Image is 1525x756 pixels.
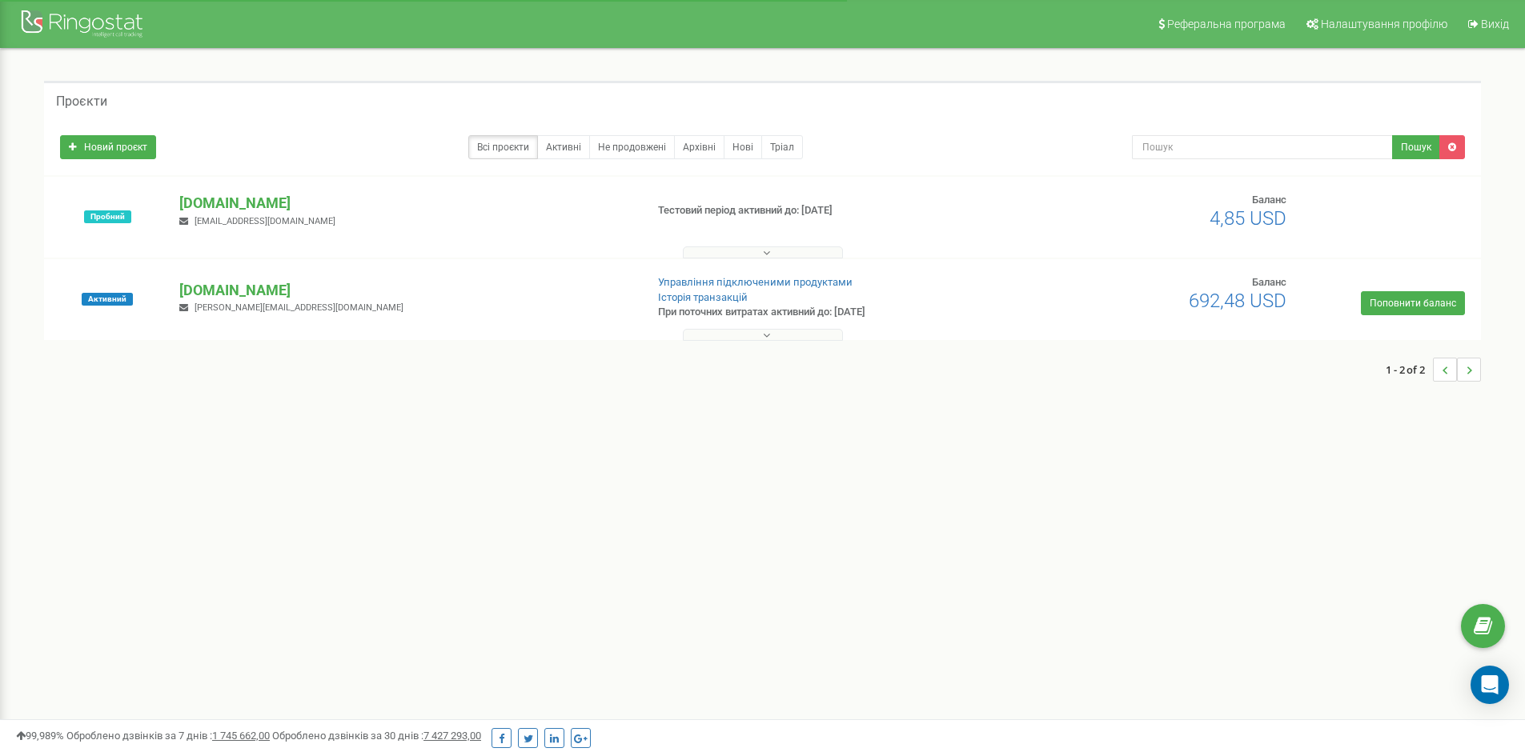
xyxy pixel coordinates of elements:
[674,135,724,159] a: Архівні
[195,302,403,313] span: [PERSON_NAME][EMAIL_ADDRESS][DOMAIN_NAME]
[537,135,590,159] a: Активні
[1132,135,1393,159] input: Пошук
[1189,290,1286,312] span: 692,48 USD
[16,730,64,742] span: 99,989%
[66,730,270,742] span: Оброблено дзвінків за 7 днів :
[1386,358,1433,382] span: 1 - 2 of 2
[1252,276,1286,288] span: Баланс
[272,730,481,742] span: Оброблено дзвінків за 30 днів :
[179,280,632,301] p: [DOMAIN_NAME]
[724,135,762,159] a: Нові
[84,210,131,223] span: Пробний
[195,216,335,226] span: [EMAIL_ADDRESS][DOMAIN_NAME]
[423,730,481,742] u: 7 427 293,00
[1210,207,1286,230] span: 4,85 USD
[1392,135,1440,159] button: Пошук
[1252,194,1286,206] span: Баланс
[658,276,853,288] a: Управління підключеними продуктами
[1167,18,1286,30] span: Реферальна програма
[56,94,107,109] h5: Проєкти
[1481,18,1509,30] span: Вихід
[179,193,632,214] p: [DOMAIN_NAME]
[761,135,803,159] a: Тріал
[60,135,156,159] a: Новий проєкт
[589,135,675,159] a: Не продовжені
[1386,342,1481,398] nav: ...
[658,291,748,303] a: Історія транзакцій
[468,135,538,159] a: Всі проєкти
[658,203,991,218] p: Тестовий період активний до: [DATE]
[212,730,270,742] u: 1 745 662,00
[658,305,991,320] p: При поточних витратах активний до: [DATE]
[1361,291,1465,315] a: Поповнити баланс
[1321,18,1447,30] span: Налаштування профілю
[82,293,133,306] span: Активний
[1471,666,1509,704] div: Open Intercom Messenger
